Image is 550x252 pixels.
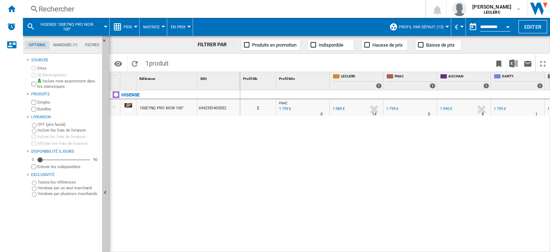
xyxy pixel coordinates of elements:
[149,60,169,67] span: produit
[37,134,99,139] label: Inclure les frais de livraison
[451,18,466,36] md-menu: Currency
[113,18,136,36] div: Prix
[38,180,99,185] label: Toutes les références
[428,111,430,118] div: Délai de livraison : 0 jour
[111,57,125,70] button: Options
[278,72,329,83] div: Profil Min Sort None
[32,192,37,197] input: Vendues par plusieurs marchands
[81,41,103,49] md-tab-item: Filtres
[197,99,240,116] div: 6942351403052
[38,18,103,36] button: HISENSE 100E7NQ PRO NOIR 100"
[38,122,99,127] label: OFF (prix facial)
[243,77,257,81] span: Profil Nb
[242,72,276,83] div: Profil Nb Sort None
[139,77,155,81] span: Référence
[430,83,435,89] div: 1 offers sold by FNAC
[142,55,172,70] span: 1
[32,165,36,169] input: Afficher les frais de livraison
[395,74,435,80] span: FNAC
[32,123,37,128] input: OFF (prix facial)
[138,72,197,83] div: Référence Sort None
[127,55,142,72] button: Recharger
[452,2,467,16] img: profile.jpg
[32,181,37,185] input: Toutes les références
[37,156,90,163] md-slider: Disponibilité
[242,72,276,83] div: Sort None
[426,42,454,48] span: Baisse de prix
[320,111,323,118] div: Délai de livraison : 0 jour
[319,42,343,48] span: Indisponible
[121,91,140,99] div: Cliquez pour filtrer sur cette marque
[536,55,550,72] button: Plein écran
[389,18,447,36] div: Profil par défaut (13)
[143,25,160,29] span: Matrice
[138,72,197,83] div: Sort None
[521,55,535,72] button: Envoyer ce rapport par email
[39,4,407,14] div: Rechercher
[199,72,240,83] div: Sort None
[537,83,543,89] div: 1 offers sold by DARTY
[278,72,329,83] div: Sort None
[385,105,399,113] div: 1 799 €
[199,72,240,83] div: SKU Sort None
[37,164,99,170] label: Enlever les indisponibles
[341,74,382,80] span: LECLERC
[385,72,437,90] div: FNAC 1 offers sold by FNAC
[439,105,452,113] div: 1 990 €
[506,55,521,72] button: Télécharger au format Excel
[439,72,491,90] div: AUCHAN 1 offers sold by AUCHAN
[240,99,276,116] div: 5
[501,19,514,32] button: Open calendar
[399,25,444,29] span: Profil par défaut (13)
[331,72,383,90] div: LECLERC 1 offers sold by LECLERC
[31,172,99,178] div: Exclusivité
[241,39,300,51] button: Produits en promotion
[472,3,511,10] span: [PERSON_NAME]
[386,106,399,111] div: 1 799 €
[171,18,189,36] button: En Prix
[198,41,234,48] div: FILTRER PAR
[171,25,185,29] span: En Prix
[492,55,506,72] button: Créer un favoris
[31,149,99,154] div: Disponibilité 5 Jours
[37,79,42,83] img: mysite-bg-18x18.png
[37,66,99,71] label: Sites
[455,18,462,36] button: €
[26,18,106,36] div: HISENSE 100E7NQ PRO NOIR 100"
[7,22,16,31] img: alerts-logo.svg
[484,10,500,15] b: LECLERC
[124,18,136,36] button: Prix
[278,105,291,113] div: Mise à jour : mardi 2 septembre 2025 12:43
[252,42,296,48] span: Produits en promotion
[333,106,345,111] div: 1 989 €
[32,107,36,111] input: Bundles
[32,134,36,139] input: Inclure les frais de livraison
[361,39,408,51] button: Hausse de prix
[37,100,99,105] label: Singles
[279,101,288,105] span: FNAC
[455,23,458,31] span: €
[376,83,382,89] div: 1 offers sold by LECLERC
[143,18,163,36] button: Matrice
[466,20,480,34] button: md-calendar
[535,111,537,118] div: Délai de livraison : 1 jour
[32,80,36,89] input: Inclure mon assortiment dans les statistiques
[25,41,49,49] md-tab-item: Options
[37,141,99,146] label: Afficher les frais de livraison
[122,72,136,83] div: Sort None
[49,41,81,49] md-tab-item: Marques (*)
[308,39,354,51] button: Indisponible
[482,111,484,118] div: Délai de livraison : 8 jours
[399,18,447,36] button: Profil par défaut (13)
[32,100,36,105] input: Singles
[31,57,99,63] div: Sources
[102,36,111,49] button: Masquer
[200,77,207,81] span: SKU
[372,111,376,118] div: Délai de livraison : 14 jours
[140,100,184,117] div: 100E7NQ PRO NOIR 100"
[38,128,99,133] label: Inclure les frais de livraison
